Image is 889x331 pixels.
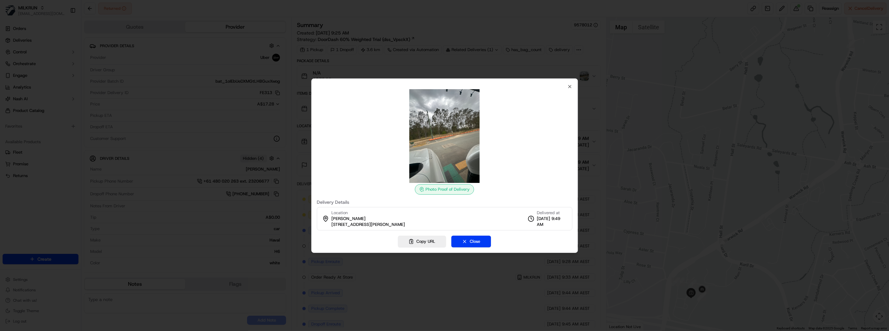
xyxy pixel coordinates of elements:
span: Location [331,210,348,216]
span: [PERSON_NAME] [331,216,366,222]
label: Delivery Details [317,200,572,204]
button: Close [451,236,491,247]
span: [STREET_ADDRESS][PERSON_NAME] [331,222,405,228]
img: photo_proof_of_delivery image [397,89,491,183]
button: Copy URL [398,236,446,247]
div: Photo Proof of Delivery [415,184,474,195]
span: Delivered at [537,210,567,216]
span: [DATE] 9:49 AM [537,216,567,228]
